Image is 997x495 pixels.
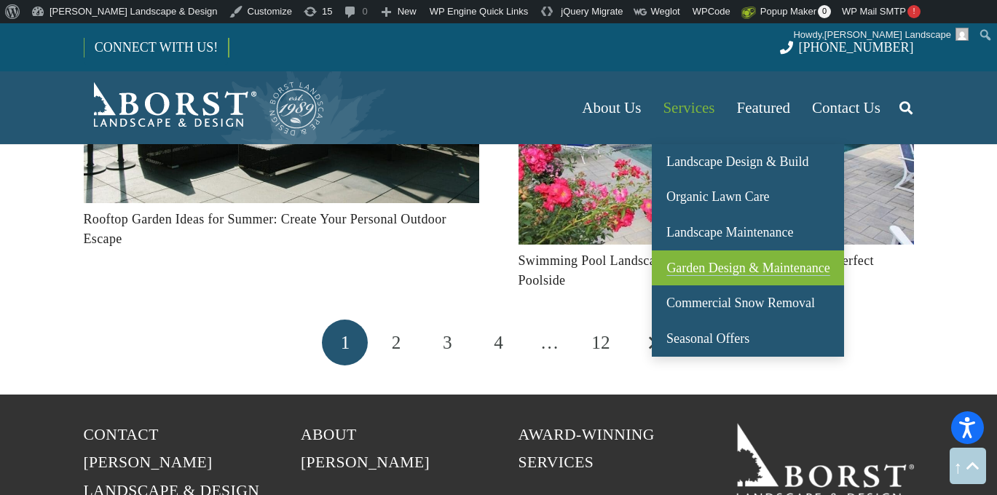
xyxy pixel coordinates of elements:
span: 12 [591,333,610,352]
a: Rooftop Garden Ideas for Summer: Create Your Personal Outdoor Escape [84,212,446,246]
a: Borst-Logo [84,79,326,137]
a: Organic Lawn Care [652,180,844,215]
span: About Us [582,99,641,116]
span: Services [663,99,714,116]
span: ! [907,5,921,18]
span: 2 [392,333,401,352]
a: Swimming Pool Landscaping: Design Ideas for a Picture-Perfect Poolside [519,253,874,288]
span: [PERSON_NAME] Landscape [824,29,951,40]
a: Landscape Maintenance [652,215,844,250]
span: Landscape Maintenance [666,225,793,239]
a: Back to top [950,448,986,484]
span: Landscape Design & Build [666,154,808,169]
a: Contact Us [801,71,891,144]
span: About [PERSON_NAME] [301,426,430,472]
a: Landscape Design & Build [652,144,844,180]
span: [PHONE_NUMBER] [799,40,914,55]
span: 3 [443,333,452,352]
span: Organic Lawn Care [666,189,770,204]
span: Garden Design & Maintenance [666,261,829,275]
a: Seasonal Offers [652,321,844,357]
a: Search [891,90,921,126]
span: Featured [737,99,790,116]
a: About Us [571,71,652,144]
a: [PHONE_NUMBER] [780,40,913,55]
a: 4 [476,320,521,365]
a: Garden Design & Maintenance [652,250,844,286]
a: Commercial Snow Removal [652,285,844,321]
span: 1 [341,333,350,352]
a: Featured [726,71,801,144]
a: 3 [425,320,470,365]
span: Commercial Snow Removal [666,296,815,310]
a: Services [652,71,725,144]
span: Award-Winning Services [519,426,655,472]
span: 0 [818,5,831,18]
a: CONNECT WITH US! [84,30,228,65]
a: 2 [374,320,419,365]
span: Contact Us [812,99,880,116]
a: Howdy, [788,23,974,47]
span: Seasonal Offers [666,331,749,346]
a: 12 [578,320,623,365]
span: … [527,320,572,365]
span: 4 [494,333,503,352]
